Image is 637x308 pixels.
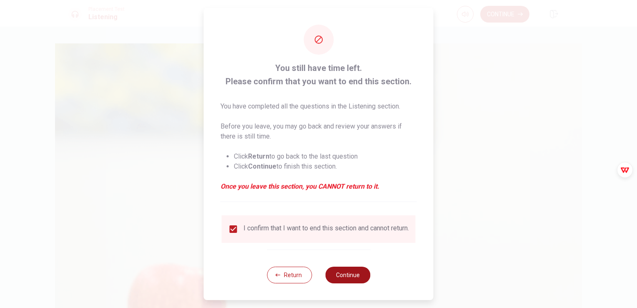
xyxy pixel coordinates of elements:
[234,151,417,162] li: Click to go back to the last question
[248,152,269,160] strong: Return
[221,121,417,141] p: Before you leave, you may go back and review your answers if there is still time.
[267,267,312,283] button: Return
[221,61,417,88] span: You still have time left. Please confirm that you want to end this section.
[221,182,417,192] em: Once you leave this section, you CANNOT return to it.
[221,101,417,111] p: You have completed all the questions in the Listening section.
[325,267,370,283] button: Continue
[248,162,276,170] strong: Continue
[243,224,409,234] div: I confirm that I want to end this section and cannot return.
[234,162,417,172] li: Click to finish this section.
